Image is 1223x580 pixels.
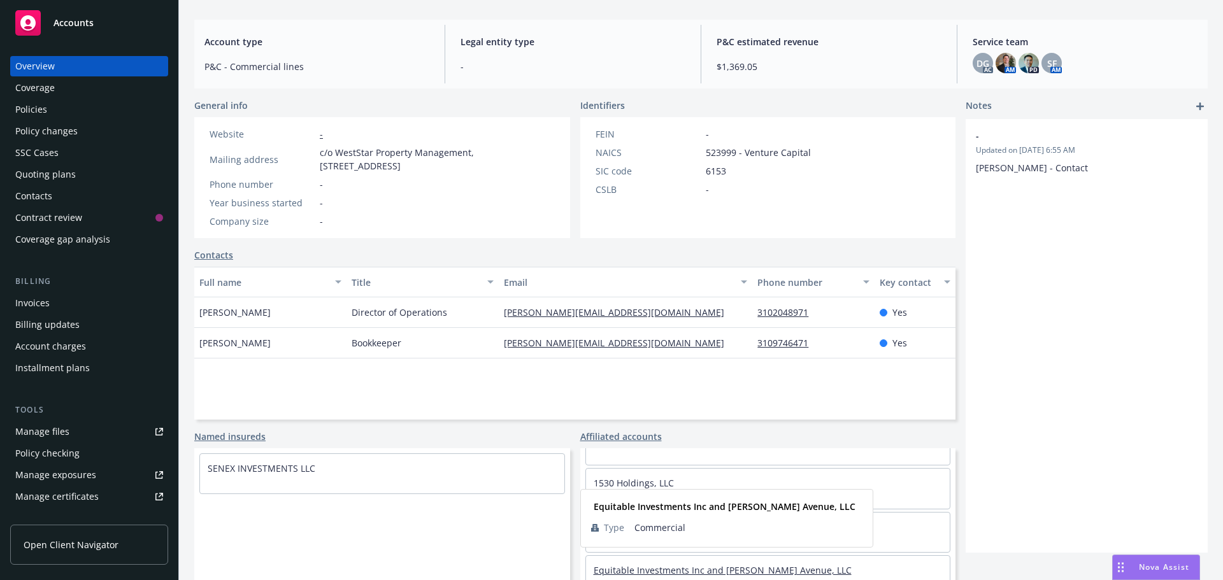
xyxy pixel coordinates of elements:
[15,508,80,528] div: Manage claims
[208,462,315,474] a: SENEX INVESTMENTS LLC
[320,196,323,209] span: -
[194,99,248,112] span: General info
[15,336,86,357] div: Account charges
[15,486,99,507] div: Manage certificates
[580,430,662,443] a: Affiliated accounts
[892,306,907,319] span: Yes
[210,215,315,228] div: Company size
[15,143,59,163] div: SSC Cases
[10,5,168,41] a: Accounts
[1113,555,1129,579] div: Drag to move
[10,208,168,228] a: Contract review
[15,208,82,228] div: Contract review
[973,35,1198,48] span: Service team
[976,57,989,70] span: DG
[204,35,429,48] span: Account type
[717,35,941,48] span: P&C estimated revenue
[596,183,701,196] div: CSLB
[10,465,168,485] span: Manage exposures
[10,421,168,442] a: Manage files
[199,336,271,350] span: [PERSON_NAME]
[10,404,168,416] div: Tools
[352,276,480,289] div: Title
[15,164,76,185] div: Quoting plans
[634,521,862,534] span: Commercial
[10,164,168,185] a: Quoting plans
[10,186,168,206] a: Contacts
[596,146,701,159] div: NAICS
[594,500,855,513] strong: Equitable Investments Inc and [PERSON_NAME] Avenue, LLC
[880,276,936,289] div: Key contact
[580,99,625,112] span: Identifiers
[320,178,323,191] span: -
[706,183,709,196] span: -
[1139,562,1189,572] span: Nova Assist
[10,315,168,335] a: Billing updates
[199,306,271,319] span: [PERSON_NAME]
[706,146,811,159] span: 523999 - Venture Capital
[752,267,874,297] button: Phone number
[194,248,233,262] a: Contacts
[875,267,955,297] button: Key contact
[194,267,347,297] button: Full name
[1047,57,1057,70] span: SF
[10,229,168,250] a: Coverage gap analysis
[10,508,168,528] a: Manage claims
[15,293,50,313] div: Invoices
[1112,555,1200,580] button: Nova Assist
[210,178,315,191] div: Phone number
[604,521,624,534] span: Type
[352,336,401,350] span: Bookkeeper
[499,267,752,297] button: Email
[706,127,709,141] span: -
[10,443,168,463] a: Policy checking
[966,119,1208,185] div: -Updated on [DATE] 6:55 AM[PERSON_NAME] - Contact
[706,164,726,178] span: 6153
[15,443,80,463] div: Policy checking
[461,35,685,48] span: Legal entity type
[596,164,701,178] div: SIC code
[15,186,52,206] div: Contacts
[1192,99,1208,114] a: add
[15,78,55,98] div: Coverage
[210,153,315,166] div: Mailing address
[757,306,819,318] a: 3102048971
[15,229,110,250] div: Coverage gap analysis
[461,60,685,73] span: -
[320,215,323,228] span: -
[594,477,674,489] a: 1530 Holdings, LLC
[996,53,1016,73] img: photo
[10,358,168,378] a: Installment plans
[892,336,907,350] span: Yes
[15,465,96,485] div: Manage exposures
[504,306,734,318] a: [PERSON_NAME][EMAIL_ADDRESS][DOMAIN_NAME]
[757,337,819,349] a: 3109746471
[24,538,118,551] span: Open Client Navigator
[15,358,90,378] div: Installment plans
[10,486,168,507] a: Manage certificates
[966,99,992,114] span: Notes
[10,121,168,141] a: Policy changes
[976,129,1164,143] span: -
[1019,53,1039,73] img: photo
[10,143,168,163] a: SSC Cases
[10,336,168,357] a: Account charges
[757,276,855,289] div: Phone number
[320,146,555,173] span: c/o WestStar Property Management, [STREET_ADDRESS]
[15,315,80,335] div: Billing updates
[594,564,852,576] a: Equitable Investments Inc and [PERSON_NAME] Avenue, LLC
[352,306,447,319] span: Director of Operations
[976,162,1088,174] span: [PERSON_NAME] - Contact
[717,60,941,73] span: $1,369.05
[210,127,315,141] div: Website
[504,337,734,349] a: [PERSON_NAME][EMAIL_ADDRESS][DOMAIN_NAME]
[194,430,266,443] a: Named insureds
[199,276,327,289] div: Full name
[15,56,55,76] div: Overview
[320,128,323,140] a: -
[596,127,701,141] div: FEIN
[54,18,94,28] span: Accounts
[15,121,78,141] div: Policy changes
[15,421,69,442] div: Manage files
[10,275,168,288] div: Billing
